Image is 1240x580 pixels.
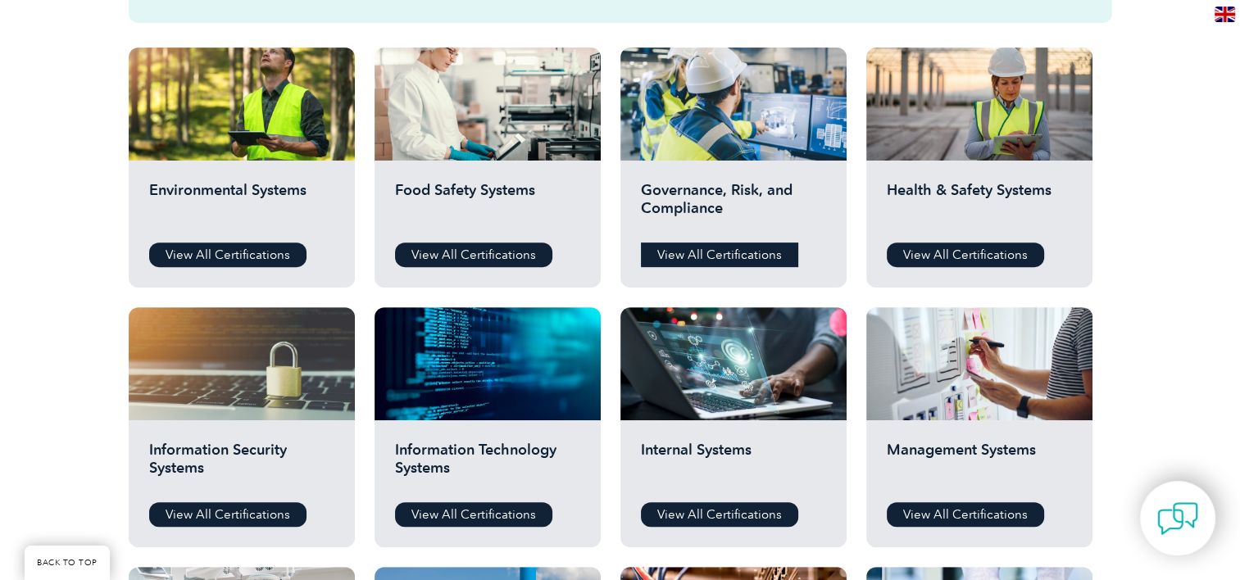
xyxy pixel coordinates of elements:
a: View All Certifications [149,502,307,527]
img: contact-chat.png [1157,498,1198,539]
a: View All Certifications [887,242,1044,267]
a: View All Certifications [641,502,798,527]
a: View All Certifications [395,502,552,527]
img: en [1215,7,1235,22]
a: View All Certifications [887,502,1044,527]
h2: Information Technology Systems [395,441,580,490]
h2: Health & Safety Systems [887,181,1072,230]
h2: Environmental Systems [149,181,334,230]
h2: Internal Systems [641,441,826,490]
a: View All Certifications [395,242,552,267]
a: BACK TO TOP [25,546,110,580]
h2: Food Safety Systems [395,181,580,230]
a: View All Certifications [641,242,798,267]
h2: Governance, Risk, and Compliance [641,181,826,230]
h2: Information Security Systems [149,441,334,490]
h2: Management Systems [887,441,1072,490]
a: View All Certifications [149,242,307,267]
